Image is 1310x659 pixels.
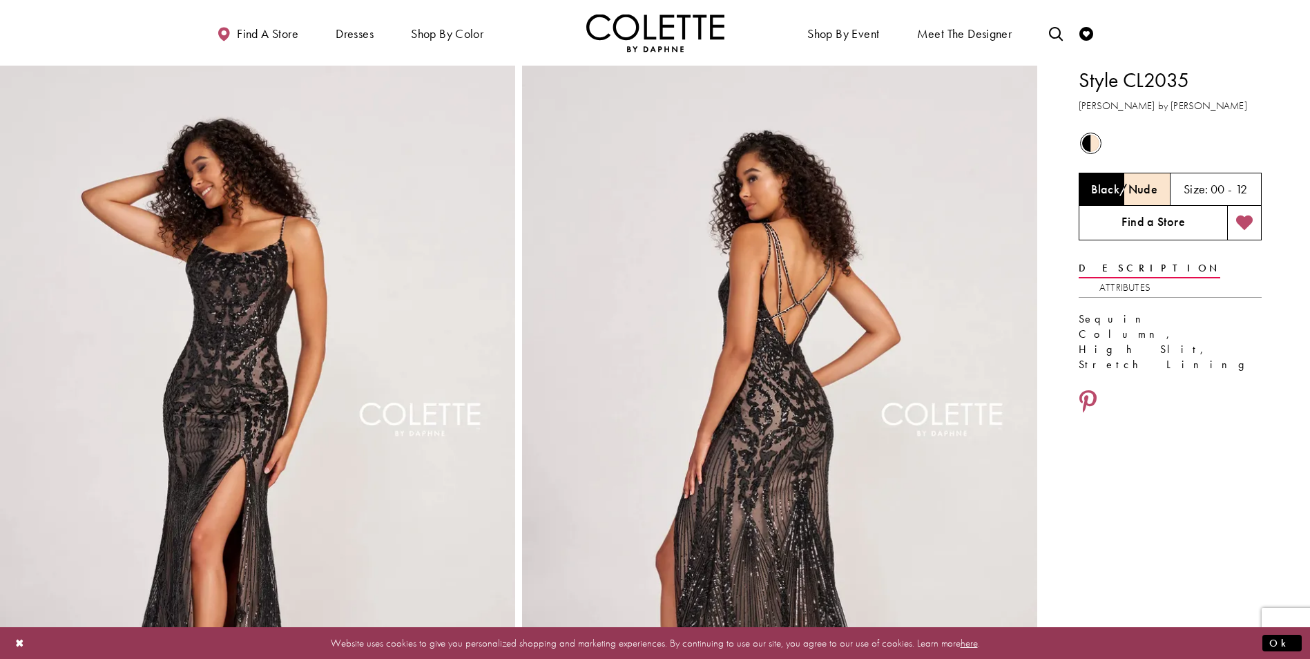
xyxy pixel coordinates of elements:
div: Black/Nude [1079,131,1103,155]
a: Share using Pinterest - Opens in new tab [1079,390,1097,416]
a: Description [1079,258,1220,278]
span: Size: [1184,181,1208,197]
span: Meet the designer [917,27,1012,41]
p: Website uses cookies to give you personalized shopping and marketing experiences. By continuing t... [99,633,1211,652]
a: Check Wishlist [1076,14,1097,52]
span: Dresses [336,27,374,41]
span: Shop By Event [804,14,883,52]
h1: Style CL2035 [1079,66,1262,95]
button: Close Dialog [8,631,32,655]
span: Shop by color [411,27,483,41]
span: Find a store [237,27,298,41]
a: Meet the designer [914,14,1016,52]
h3: [PERSON_NAME] by [PERSON_NAME] [1079,98,1262,114]
button: Add to wishlist [1227,206,1262,240]
h5: Chosen color [1091,182,1157,196]
span: Shop By Event [807,27,879,41]
div: Product color controls state depends on size chosen [1079,131,1262,157]
a: Attributes [1099,278,1150,298]
a: Find a Store [1079,206,1227,240]
div: Sequin Column, High Slit, Stretch Lining [1079,312,1262,372]
a: Toggle search [1046,14,1066,52]
h5: 00 - 12 [1211,182,1248,196]
span: Shop by color [407,14,487,52]
span: Dresses [332,14,377,52]
img: Colette by Daphne [586,14,724,52]
a: Find a store [213,14,302,52]
a: here [961,636,978,649]
button: Submit Dialog [1262,634,1302,651]
a: Visit Home Page [586,14,724,52]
